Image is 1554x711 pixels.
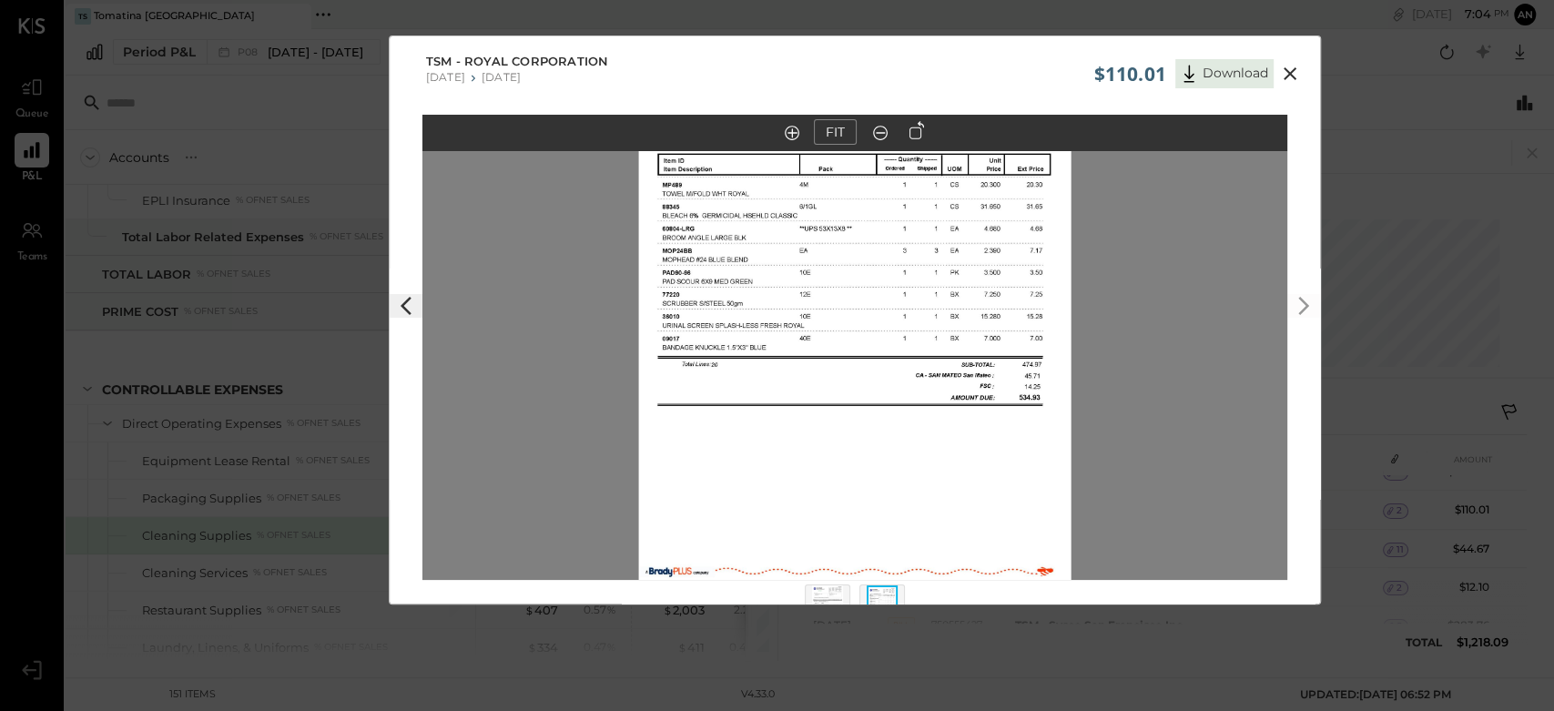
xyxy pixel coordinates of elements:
[1094,61,1166,86] span: $110.01
[1175,59,1274,88] button: Download
[638,43,1071,603] img: Zoomable Rotatable
[867,585,898,625] img: Thumbnail 2
[426,53,609,71] span: TSM - Royal Corporation
[812,585,843,625] img: Thumbnail 1
[814,119,857,145] button: FIT
[482,70,521,84] div: [DATE]
[426,70,465,84] div: [DATE]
